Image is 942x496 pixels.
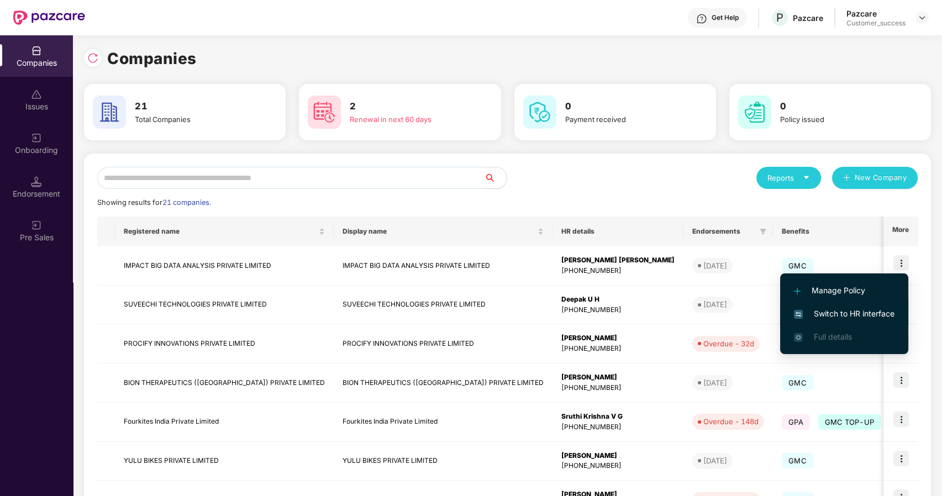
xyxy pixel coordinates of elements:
img: svg+xml;base64,PHN2ZyBpZD0iUmVsb2FkLTMyeDMyIiB4bWxucz0iaHR0cDovL3d3dy53My5vcmcvMjAwMC9zdmciIHdpZH... [87,52,98,64]
img: icon [893,451,909,466]
span: GMC [782,258,813,273]
span: 21 companies. [162,198,211,207]
img: svg+xml;base64,PHN2ZyB4bWxucz0iaHR0cDovL3d3dy53My5vcmcvMjAwMC9zdmciIHdpZHRoPSI2MCIgaGVpZ2h0PSI2MC... [308,96,341,129]
span: Display name [343,227,535,236]
td: IMPACT BIG DATA ANALYSIS PRIVATE LIMITED [334,246,552,286]
td: Fourkites India Private Limited [334,403,552,442]
img: svg+xml;base64,PHN2ZyB3aWR0aD0iMTQuNSIgaGVpZ2h0PSIxNC41IiB2aWV3Qm94PSIwIDAgMTYgMTYiIGZpbGw9Im5vbm... [31,176,42,187]
div: [PHONE_NUMBER] [561,344,675,354]
span: plus [843,174,850,183]
div: Renewal in next 60 days [350,114,470,125]
img: icon [893,411,909,427]
img: svg+xml;base64,PHN2ZyB4bWxucz0iaHR0cDovL3d3dy53My5vcmcvMjAwMC9zdmciIHdpZHRoPSIxMi4yMDEiIGhlaWdodD... [794,288,801,294]
th: Display name [334,217,552,246]
div: [PERSON_NAME] [561,333,675,344]
span: P [776,11,783,24]
div: [DATE] [703,377,727,388]
div: Pazcare [846,8,906,19]
th: More [883,217,918,246]
div: Overdue - 32d [703,338,754,349]
td: PROCIFY INNOVATIONS PRIVATE LIMITED [115,324,334,363]
div: Get Help [712,13,739,22]
div: [PHONE_NUMBER] [561,266,675,276]
span: filter [757,225,769,238]
div: [PHONE_NUMBER] [561,422,675,432]
div: [PERSON_NAME] [PERSON_NAME] [561,255,675,266]
td: Fourkites India Private Limited [115,403,334,442]
div: [PERSON_NAME] [561,372,675,383]
img: svg+xml;base64,PHN2ZyB3aWR0aD0iMjAiIGhlaWdodD0iMjAiIHZpZXdCb3g9IjAgMCAyMCAyMCIgZmlsbD0ibm9uZSIgeG... [31,133,42,144]
button: search [484,167,507,189]
span: Showing results for [97,198,211,207]
span: GPA [782,414,810,430]
div: Reports [767,172,810,183]
img: svg+xml;base64,PHN2ZyBpZD0iSGVscC0zMngzMiIgeG1sbnM9Imh0dHA6Ly93d3cudzMub3JnLzIwMDAvc3ZnIiB3aWR0aD... [696,13,707,24]
span: Switch to HR interface [794,308,894,320]
div: [PHONE_NUMBER] [561,305,675,315]
td: SUVEECHI TECHNOLOGIES PRIVATE LIMITED [334,286,552,325]
span: GMC [782,375,813,391]
img: svg+xml;base64,PHN2ZyB4bWxucz0iaHR0cDovL3d3dy53My5vcmcvMjAwMC9zdmciIHdpZHRoPSI2MCIgaGVpZ2h0PSI2MC... [93,96,126,129]
span: Manage Policy [794,284,894,297]
td: BION THERAPEUTICS ([GEOGRAPHIC_DATA]) PRIVATE LIMITED [334,363,552,403]
span: Registered name [124,227,317,236]
img: svg+xml;base64,PHN2ZyB4bWxucz0iaHR0cDovL3d3dy53My5vcmcvMjAwMC9zdmciIHdpZHRoPSIxNi4zNjMiIGhlaWdodD... [794,333,803,342]
th: Registered name [115,217,334,246]
div: [PERSON_NAME] [561,451,675,461]
div: [PHONE_NUMBER] [561,461,675,471]
div: Pazcare [793,13,823,23]
h1: Companies [107,46,197,71]
span: GMC [782,453,813,468]
span: Full details [814,332,852,341]
h3: 21 [135,99,255,114]
img: svg+xml;base64,PHN2ZyB4bWxucz0iaHR0cDovL3d3dy53My5vcmcvMjAwMC9zdmciIHdpZHRoPSI2MCIgaGVpZ2h0PSI2MC... [738,96,771,129]
th: HR details [552,217,683,246]
td: IMPACT BIG DATA ANALYSIS PRIVATE LIMITED [115,246,334,286]
div: Payment received [565,114,685,125]
td: PROCIFY INNOVATIONS PRIVATE LIMITED [334,324,552,363]
div: [PHONE_NUMBER] [561,383,675,393]
img: svg+xml;base64,PHN2ZyBpZD0iRHJvcGRvd24tMzJ4MzIiIHhtbG5zPSJodHRwOi8vd3d3LnczLm9yZy8yMDAwL3N2ZyIgd2... [918,13,927,22]
img: svg+xml;base64,PHN2ZyBpZD0iQ29tcGFuaWVzIiB4bWxucz0iaHR0cDovL3d3dy53My5vcmcvMjAwMC9zdmciIHdpZHRoPS... [31,45,42,56]
img: icon [893,255,909,271]
div: Sruthi Krishna V G [561,411,675,422]
td: YULU BIKES PRIVATE LIMITED [334,442,552,481]
img: svg+xml;base64,PHN2ZyB3aWR0aD0iMjAiIGhlaWdodD0iMjAiIHZpZXdCb3g9IjAgMCAyMCAyMCIgZmlsbD0ibm9uZSIgeG... [31,220,42,231]
div: [DATE] [703,455,727,466]
img: icon [893,372,909,388]
div: Customer_success [846,19,906,28]
div: [DATE] [703,299,727,310]
td: YULU BIKES PRIVATE LIMITED [115,442,334,481]
h3: 0 [780,99,900,114]
div: [DATE] [703,260,727,271]
span: search [484,173,507,182]
td: SUVEECHI TECHNOLOGIES PRIVATE LIMITED [115,286,334,325]
img: svg+xml;base64,PHN2ZyBpZD0iSXNzdWVzX2Rpc2FibGVkIiB4bWxucz0iaHR0cDovL3d3dy53My5vcmcvMjAwMC9zdmciIH... [31,89,42,100]
div: Overdue - 148d [703,416,759,427]
span: New Company [855,172,907,183]
img: New Pazcare Logo [13,10,85,25]
img: svg+xml;base64,PHN2ZyB4bWxucz0iaHR0cDovL3d3dy53My5vcmcvMjAwMC9zdmciIHdpZHRoPSIxNiIgaGVpZ2h0PSIxNi... [794,310,803,319]
div: Policy issued [780,114,900,125]
div: Deepak U H [561,294,675,305]
h3: 2 [350,99,470,114]
div: Total Companies [135,114,255,125]
button: plusNew Company [832,167,918,189]
h3: 0 [565,99,685,114]
span: caret-down [803,174,810,181]
span: GMC TOP-UP [818,414,881,430]
span: filter [760,228,766,235]
span: Endorsements [692,227,755,236]
td: BION THERAPEUTICS ([GEOGRAPHIC_DATA]) PRIVATE LIMITED [115,363,334,403]
img: svg+xml;base64,PHN2ZyB4bWxucz0iaHR0cDovL3d3dy53My5vcmcvMjAwMC9zdmciIHdpZHRoPSI2MCIgaGVpZ2h0PSI2MC... [523,96,556,129]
